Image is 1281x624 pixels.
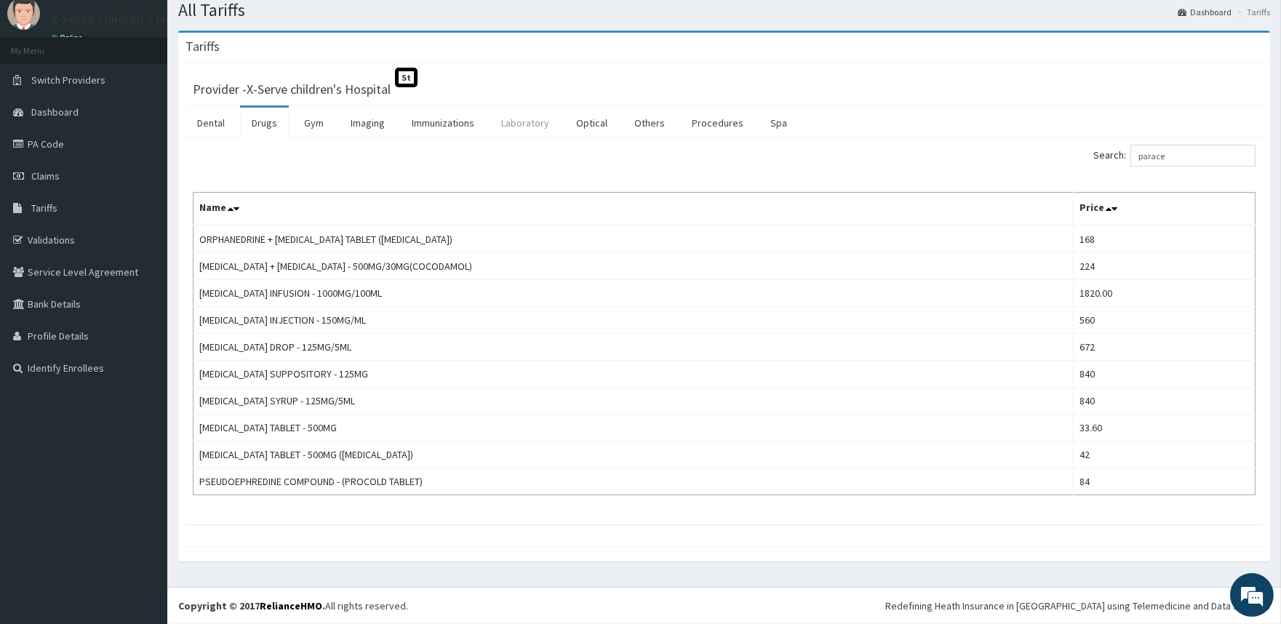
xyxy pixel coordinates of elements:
[400,108,486,138] a: Immunizations
[1073,415,1255,441] td: 33.60
[680,108,755,138] a: Procedures
[239,7,274,42] div: Minimize live chat window
[193,83,391,96] h3: Provider - X-Serve children's Hospital
[1233,6,1270,18] li: Tariffs
[1073,280,1255,307] td: 1820.00
[240,108,289,138] a: Drugs
[395,68,418,87] span: St
[1073,253,1255,280] td: 224
[1073,441,1255,468] td: 42
[193,468,1074,495] td: PSEUDOEPHREDINE COMPOUND - (PROCOLD TABLET)
[193,415,1074,441] td: [MEDICAL_DATA] TABLET - 500MG
[759,108,799,138] a: Spa
[1130,145,1256,167] input: Search:
[885,599,1270,613] div: Redefining Heath Insurance in [GEOGRAPHIC_DATA] using Telemedicine and Data Science!
[76,81,244,100] div: Chat with us now
[1073,334,1255,361] td: 672
[31,201,57,215] span: Tariffs
[178,1,1270,20] h1: All Tariffs
[1093,145,1256,167] label: Search:
[193,225,1074,253] td: ORPHANEDRINE + [MEDICAL_DATA] TABLET ([MEDICAL_DATA])
[193,253,1074,280] td: [MEDICAL_DATA] + [MEDICAL_DATA] - 500MG/30MG(COCODAMOL)
[193,388,1074,415] td: [MEDICAL_DATA] SYRUP - 125MG/5ML
[31,169,60,183] span: Claims
[178,599,325,612] strong: Copyright © 2017 .
[490,108,561,138] a: Laboratory
[260,599,322,612] a: RelianceHMO
[1073,307,1255,334] td: 560
[31,73,105,87] span: Switch Providers
[185,40,220,53] h3: Tariffs
[339,108,396,138] a: Imaging
[31,105,79,119] span: Dashboard
[84,183,201,330] span: We're online!
[193,193,1074,226] th: Name
[292,108,335,138] a: Gym
[167,587,1281,624] footer: All rights reserved.
[185,108,236,138] a: Dental
[27,73,59,109] img: d_794563401_company_1708531726252_794563401
[564,108,619,138] a: Optical
[51,33,86,43] a: Online
[51,12,204,25] p: X-Serve children's Hospital
[623,108,677,138] a: Others
[193,441,1074,468] td: [MEDICAL_DATA] TABLET - 500MG ([MEDICAL_DATA])
[193,334,1074,361] td: [MEDICAL_DATA] DROP - 125MG/5ML
[193,361,1074,388] td: [MEDICAL_DATA] SUPPOSITORY - 125MG
[1073,468,1255,495] td: 84
[1073,193,1255,226] th: Price
[1178,6,1232,18] a: Dashboard
[1073,361,1255,388] td: 840
[7,397,277,448] textarea: Type your message and hit 'Enter'
[193,307,1074,334] td: [MEDICAL_DATA] INJECTION - 150MG/ML
[1073,388,1255,415] td: 840
[193,280,1074,307] td: [MEDICAL_DATA] INFUSION - 1000MG/100ML
[1073,225,1255,253] td: 168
